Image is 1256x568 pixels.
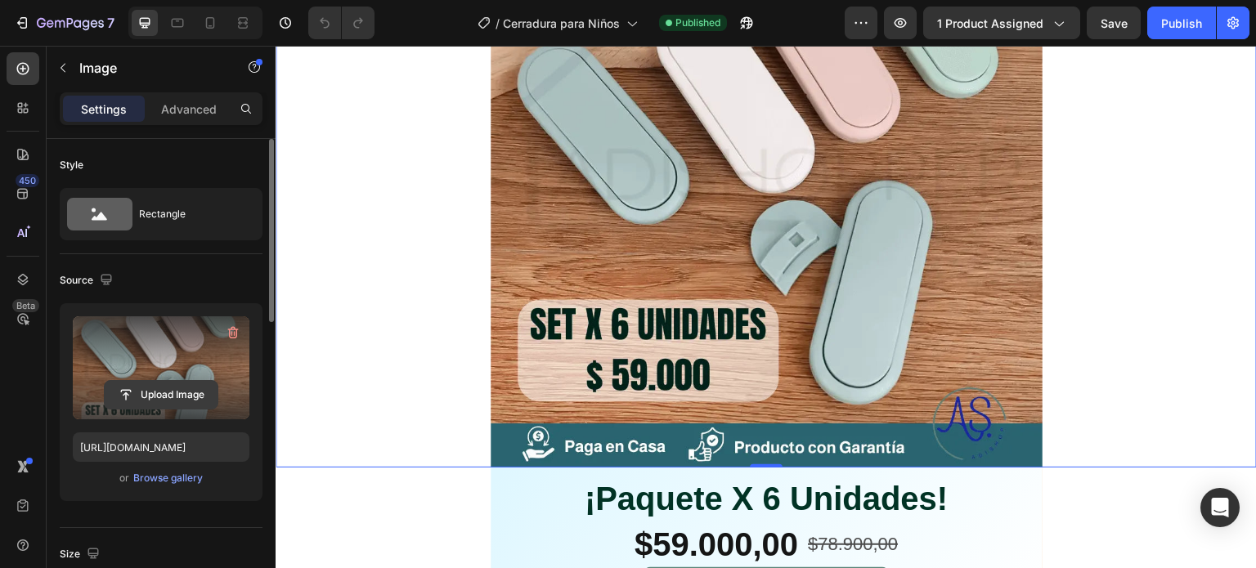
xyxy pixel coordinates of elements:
[1161,15,1202,32] div: Publish
[60,543,103,566] div: Size
[308,7,375,39] div: Undo/Redo
[496,15,500,32] span: /
[132,470,204,486] button: Browse gallery
[357,476,524,521] div: $59.000,00
[139,195,239,233] div: Rectangle
[119,468,129,488] span: or
[161,101,217,118] p: Advanced
[1087,7,1141,39] button: Save
[60,270,116,292] div: Source
[1200,488,1240,527] div: Open Intercom Messenger
[73,432,249,462] input: https://example.com/image.jpg
[276,46,1256,568] iframe: Design area
[247,432,734,474] p: ¡Paquete X 6 Unidades!
[79,58,218,78] p: Image
[531,485,624,512] div: $78.900,00
[104,380,218,409] button: Upload Image
[368,521,613,562] button: COMPRA Y PAGA EN CASA
[107,13,114,33] p: 7
[675,16,720,30] span: Published
[937,15,1043,32] span: 1 product assigned
[12,299,39,312] div: Beta
[1147,7,1216,39] button: Publish
[7,7,122,39] button: 7
[81,101,127,118] p: Settings
[60,158,83,172] div: Style
[503,15,620,32] span: Cerradura para Niños
[923,7,1080,39] button: 1 product assigned
[16,174,39,187] div: 450
[133,471,203,485] div: Browse gallery
[1101,16,1128,30] span: Save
